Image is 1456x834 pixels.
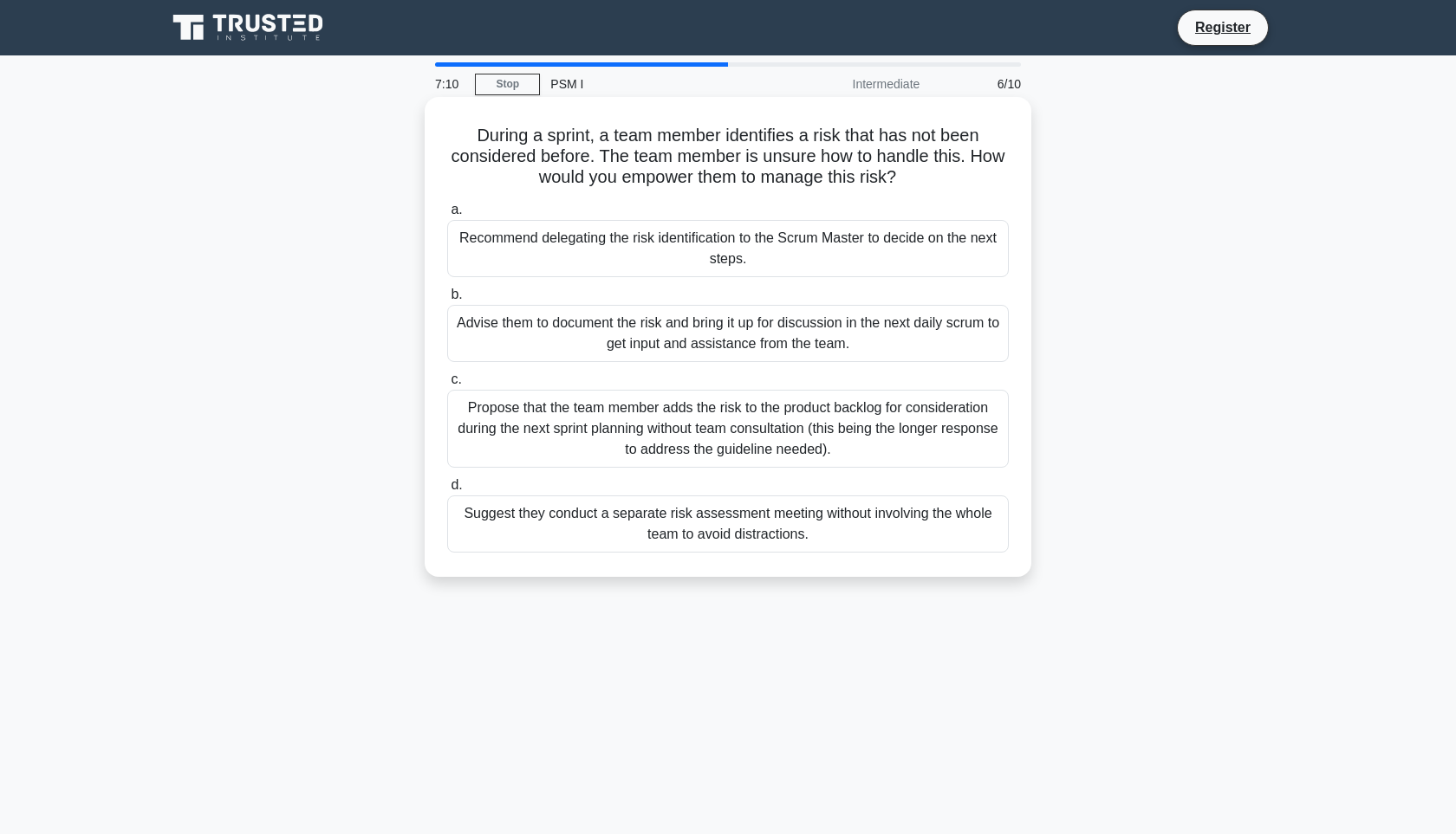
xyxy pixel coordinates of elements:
[451,372,461,386] span: c.
[475,74,540,95] a: Stop
[778,67,930,101] div: Intermediate
[447,390,1009,468] div: Propose that the team member adds the risk to the product backlog for consideration during the ne...
[930,67,1031,101] div: 6/10
[447,495,1009,553] div: Suggest they conduct a separate risk assessment meeting without involving the whole team to avoid...
[451,287,462,301] span: b.
[540,67,778,101] div: PSM I
[425,67,475,101] div: 7:10
[451,477,462,492] span: d.
[447,220,1009,277] div: Recommend delegating the risk identification to the Scrum Master to decide on the next steps.
[445,125,1011,189] h5: During a sprint, a team member identifies a risk that has not been considered before. The team me...
[451,202,462,217] span: a.
[447,305,1009,362] div: Advise them to document the risk and bring it up for discussion in the next daily scrum to get in...
[1185,16,1261,38] a: Register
